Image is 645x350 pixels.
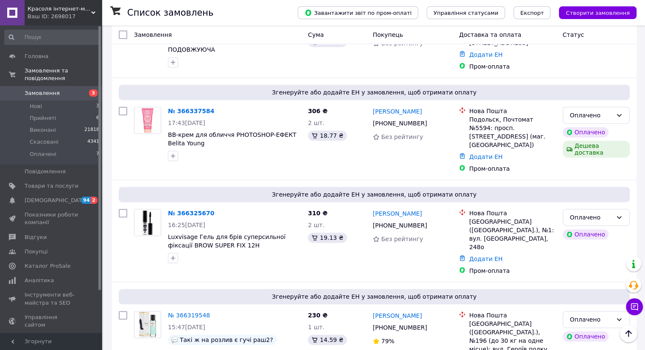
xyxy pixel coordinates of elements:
[89,89,98,97] span: 3
[563,127,609,137] div: Оплачено
[308,312,327,319] span: 230 ₴
[469,209,556,217] div: Нова Пошта
[168,119,205,126] span: 17:43[DATE]
[4,30,100,45] input: Пошук
[81,197,91,204] span: 94
[127,8,213,18] h1: Список замовлень
[459,31,521,38] span: Доставка та оплата
[373,324,427,331] span: [PHONE_NUMBER]
[308,108,327,114] span: 306 ₴
[25,314,78,329] span: Управління сайтом
[381,133,423,140] span: Без рейтингу
[25,233,47,241] span: Відгуки
[427,6,505,19] button: Управління статусами
[139,311,156,338] img: Фото товару
[559,6,637,19] button: Створити замовлення
[620,325,637,342] button: Наверх
[373,31,403,38] span: Покупець
[25,53,48,60] span: Головна
[469,107,556,115] div: Нова Пошта
[308,131,346,141] div: 18.77 ₴
[171,336,178,343] img: :speech_balloon:
[25,168,66,175] span: Повідомлення
[96,103,99,110] span: 3
[30,150,56,158] span: Оплачені
[308,119,324,126] span: 2 шт.
[134,107,161,133] img: Фото товару
[308,324,324,331] span: 1 шт.
[563,31,584,38] span: Статус
[96,150,99,158] span: 7
[134,311,161,338] a: Фото товару
[469,267,556,275] div: Пром-оплата
[373,222,427,229] span: [PHONE_NUMBER]
[25,211,78,226] span: Показники роботи компанії
[25,248,47,256] span: Покупці
[373,311,422,320] a: [PERSON_NAME]
[30,103,42,110] span: Нові
[168,108,214,114] a: № 366337584
[469,217,556,251] div: [GEOGRAPHIC_DATA] ([GEOGRAPHIC_DATA].), №1: вул. [GEOGRAPHIC_DATA], 248о
[136,209,160,236] img: Фото товару
[514,6,551,19] button: Експорт
[570,315,612,324] div: Оплачено
[122,88,626,97] span: Згенеруйте або додайте ЕН у замовлення, щоб отримати оплату
[25,182,78,190] span: Товари та послуги
[308,222,324,228] span: 2 шт.
[381,236,423,242] span: Без рейтингу
[180,336,273,343] span: Такі ж на розлив є гучі раш2?
[304,9,411,17] span: Завантажити звіт по пром-оплаті
[168,222,205,228] span: 16:25[DATE]
[168,210,214,217] a: № 366325670
[563,331,609,342] div: Оплачено
[563,229,609,239] div: Оплачено
[308,335,346,345] div: 14.59 ₴
[566,10,630,16] span: Створити замовлення
[30,126,56,134] span: Виконані
[84,126,99,134] span: 21818
[469,164,556,173] div: Пром-оплата
[469,115,556,149] div: Подольск, Почтомат №5594: просп. [STREET_ADDRESS] (маг. [GEOGRAPHIC_DATA])
[168,233,285,249] a: Luxvisage Гель для брів суперсильної фіксації BROW SUPER FIX 12H
[469,153,503,160] a: Додати ЕН
[25,197,87,204] span: [DEMOGRAPHIC_DATA]
[520,10,544,16] span: Експорт
[134,209,161,236] a: Фото товару
[570,213,612,222] div: Оплачено
[298,6,418,19] button: Завантажити звіт по пром-оплаті
[563,141,630,158] div: Дешева доставка
[168,324,205,331] span: 15:47[DATE]
[30,138,59,146] span: Скасовані
[168,312,210,319] a: № 366319548
[308,31,324,38] span: Cума
[469,51,503,58] a: Додати ЕН
[381,338,394,344] span: 79%
[373,120,427,127] span: [PHONE_NUMBER]
[87,138,99,146] span: 4341
[373,107,422,116] a: [PERSON_NAME]
[91,197,98,204] span: 2
[25,291,78,306] span: Інструменти веб-майстра та SEO
[28,5,91,13] span: Красоля інтернет-магазин
[469,311,556,319] div: Нова Пошта
[28,13,102,20] div: Ваш ID: 2698017
[30,114,56,122] span: Прийняті
[626,298,643,315] button: Чат з покупцем
[433,10,498,16] span: Управління статусами
[373,209,422,218] a: [PERSON_NAME]
[134,31,172,38] span: Замовлення
[308,233,346,243] div: 19.13 ₴
[25,262,70,270] span: Каталог ProSale
[168,131,296,147] a: ВВ-крем для обличчя PHOTOSHOP-ЕФЕКТ Belita Young
[308,210,327,217] span: 310 ₴
[122,190,626,199] span: Згенеруйте або додайте ЕН у замовлення, щоб отримати оплату
[25,89,60,97] span: Замовлення
[469,256,503,262] a: Додати ЕН
[469,62,556,71] div: Пром-оплата
[25,67,102,82] span: Замовлення та повідомлення
[25,277,54,284] span: Аналітика
[550,9,637,16] a: Створити замовлення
